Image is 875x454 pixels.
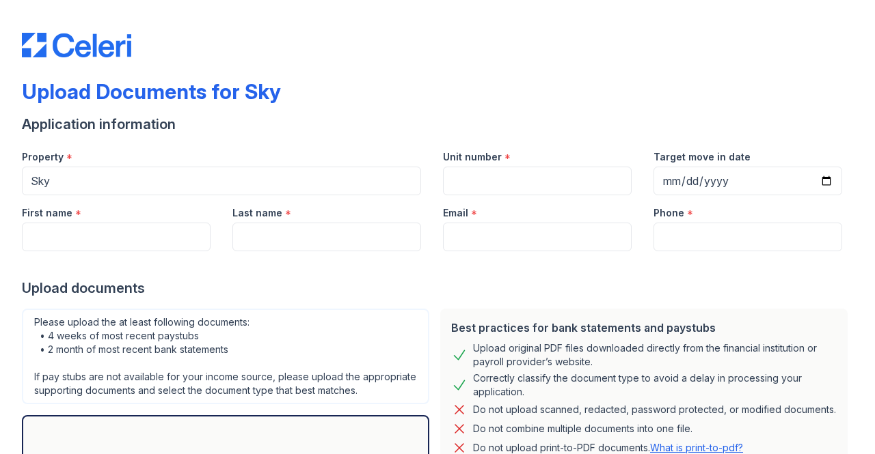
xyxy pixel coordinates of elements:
label: Target move in date [654,150,751,164]
div: Best practices for bank statements and paystubs [451,320,837,336]
div: Upload Documents for Sky [22,79,281,104]
label: First name [22,206,72,220]
div: Correctly classify the document type to avoid a delay in processing your application. [473,371,837,399]
label: Email [443,206,468,220]
div: Application information [22,115,853,134]
div: Do not combine multiple documents into one file. [473,421,692,437]
div: Do not upload scanned, redacted, password protected, or modified documents. [473,401,836,418]
div: Please upload the at least following documents: • 4 weeks of most recent paystubs • 2 month of mo... [22,309,429,404]
img: CE_Logo_Blue-a8612792a0a2168367f1c8372b55b34899dd931a85d93a1a3d3e32e68fde9ad4.png [22,33,131,57]
label: Phone [654,206,684,220]
div: Upload original PDF files downloaded directly from the financial institution or payroll provider’... [473,341,837,369]
label: Property [22,150,64,164]
a: What is print-to-pdf? [650,442,743,453]
label: Last name [232,206,282,220]
div: Upload documents [22,279,853,298]
label: Unit number [443,150,502,164]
